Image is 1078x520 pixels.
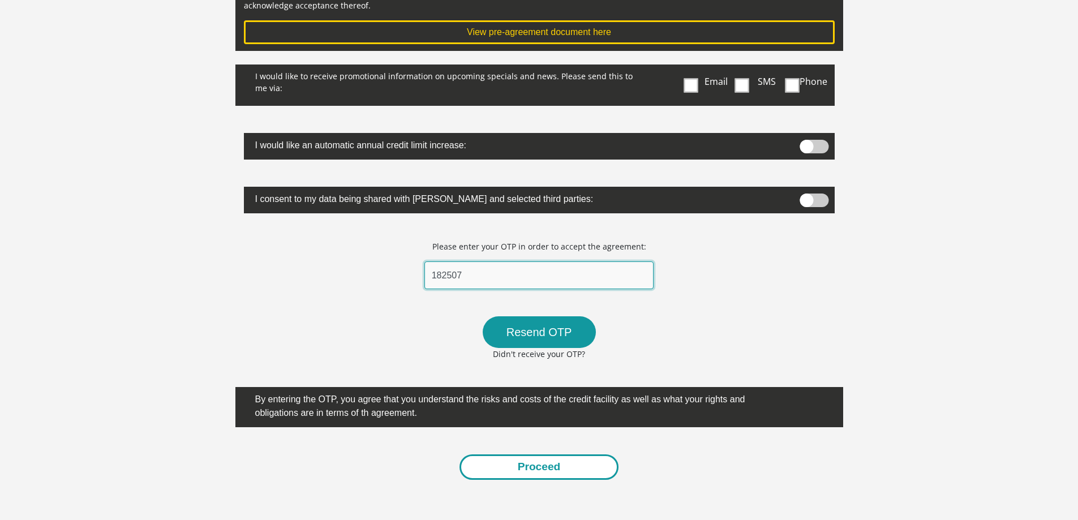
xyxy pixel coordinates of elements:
label: By entering the OTP, you agree that you understand the risks and costs of the credit facility as ... [244,387,776,423]
button: View pre-agreement document here [244,20,835,44]
button: Resend OTP [483,316,596,348]
label: I would like an automatic annual credit limit increase: [244,133,776,155]
input: Insert here [424,261,654,289]
p: Please enter your OTP in order to accept the agreement: [432,240,646,252]
label: I consent to my data being shared with [PERSON_NAME] and selected third parties: [244,187,776,209]
p: Didn't receive your OTP? [396,348,682,360]
span: Email [705,75,728,88]
span: SMS [758,75,776,88]
span: Phone [800,75,827,88]
button: Proceed [459,454,619,480]
p: I would like to receive promotional information on upcoming specials and news. Please send this t... [244,65,646,97]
